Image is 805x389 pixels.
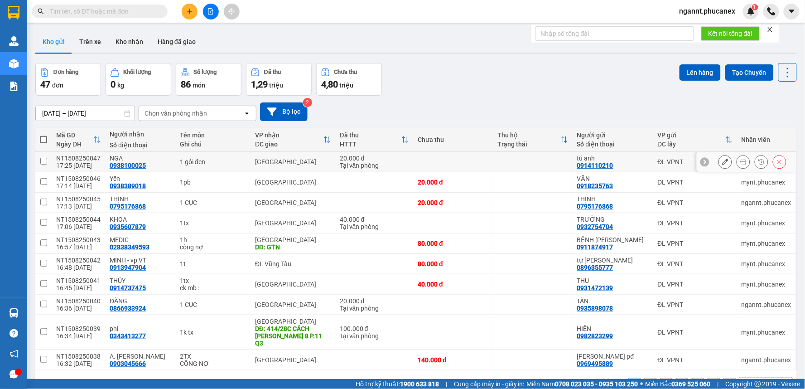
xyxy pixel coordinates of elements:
[56,353,101,360] div: NT1508250038
[180,179,246,186] div: 1pb
[56,175,101,182] div: NT1508250046
[340,297,409,305] div: 20.000 đ
[110,155,171,162] div: NGA
[658,260,733,267] div: ĐL VPNT
[110,277,171,284] div: THỦY
[316,63,382,96] button: Chưa thu4,80 triệu
[110,257,171,264] div: MINH - vp VT
[9,308,19,318] img: warehouse-icon
[340,223,409,230] div: Tại văn phòng
[753,4,757,10] span: 1
[418,240,488,247] div: 80.000 đ
[255,236,331,243] div: [GEOGRAPHIC_DATA]
[260,102,308,121] button: Bộ lọc
[180,158,246,165] div: 1 gói đen
[340,305,409,312] div: Tại văn phòng
[577,141,649,148] div: Số điện thoại
[110,264,146,271] div: 0913947904
[108,31,150,53] button: Kho nhận
[110,325,171,332] div: phi
[9,59,19,68] img: warehouse-icon
[110,175,171,182] div: Yến
[340,332,409,340] div: Tại văn phòng
[646,379,711,389] span: Miền Bắc
[10,370,18,379] span: message
[718,155,732,169] div: Sửa đơn hàng
[577,297,649,305] div: TẤN
[255,141,323,148] div: ĐC giao
[110,203,146,210] div: 0795176868
[56,277,101,284] div: NT1508250041
[56,131,93,139] div: Mã GD
[577,257,649,264] div: tự nhiên
[56,360,101,367] div: 16:32 [DATE]
[251,128,335,152] th: Toggle SortBy
[228,8,235,15] span: aim
[788,7,796,15] span: caret-down
[356,379,439,389] span: Hỗ trợ kỹ thuật:
[340,162,409,169] div: Tại văn phòng
[255,219,331,227] div: [GEOGRAPHIC_DATA]
[658,199,733,206] div: ĐL VPNT
[110,284,146,292] div: 0914737475
[340,141,402,148] div: HTTT
[418,356,488,364] div: 140.000 đ
[418,281,488,288] div: 40.000 đ
[9,36,19,46] img: warehouse-icon
[50,6,157,16] input: Tìm tên, số ĐT hoặc mã đơn
[56,195,101,203] div: NT1508250045
[180,329,246,336] div: 1k tx
[255,318,331,325] div: [GEOGRAPHIC_DATA]
[752,4,758,10] sup: 1
[110,182,146,190] div: 0938389018
[303,98,312,107] sup: 2
[446,379,447,389] span: |
[251,79,268,90] span: 1,29
[577,195,649,203] div: THỊNH
[110,297,171,305] div: ĐĂNG
[418,260,488,267] div: 80.000 đ
[577,284,613,292] div: 0931472139
[124,69,151,75] div: Khối lượng
[577,155,649,162] div: tú anh
[56,155,101,162] div: NT1508250047
[110,360,146,367] div: 0903045666
[340,155,409,162] div: 20.000 đ
[680,64,721,81] button: Lên hàng
[10,350,18,358] span: notification
[150,31,203,53] button: Hàng đã giao
[767,26,773,33] span: close
[742,281,791,288] div: mynt.phucanex
[334,69,357,75] div: Chưa thu
[577,131,649,139] div: Người gửi
[340,325,409,332] div: 100.000 đ
[110,216,171,223] div: KHOA
[577,353,649,360] div: huy pđ
[56,203,101,210] div: 17:13 [DATE]
[658,141,725,148] div: ĐC lấy
[110,353,171,360] div: A. KHỞI
[52,82,63,89] span: đơn
[255,199,331,206] div: [GEOGRAPHIC_DATA]
[742,199,791,206] div: ngannt.phucanex
[110,223,146,230] div: 0935607879
[742,179,791,186] div: mynt.phucanex
[255,243,331,251] div: DĐ: GTN
[255,260,331,267] div: ĐL Vũng Tàu
[255,301,331,308] div: [GEOGRAPHIC_DATA]
[56,236,101,243] div: NT1508250043
[38,8,44,15] span: search
[180,360,246,367] div: CÔNG NỢ
[180,353,246,360] div: 2TX
[672,380,711,388] strong: 0369 525 060
[658,329,733,336] div: ĐL VPNT
[255,281,331,288] div: [GEOGRAPHIC_DATA]
[56,257,101,264] div: NT1508250042
[207,8,214,15] span: file-add
[180,301,246,308] div: 1 CỤC
[145,109,207,118] div: Chọn văn phòng nhận
[56,182,101,190] div: 17:14 [DATE]
[339,82,353,89] span: triệu
[180,243,246,251] div: công nợ
[56,297,101,305] div: NT1508250040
